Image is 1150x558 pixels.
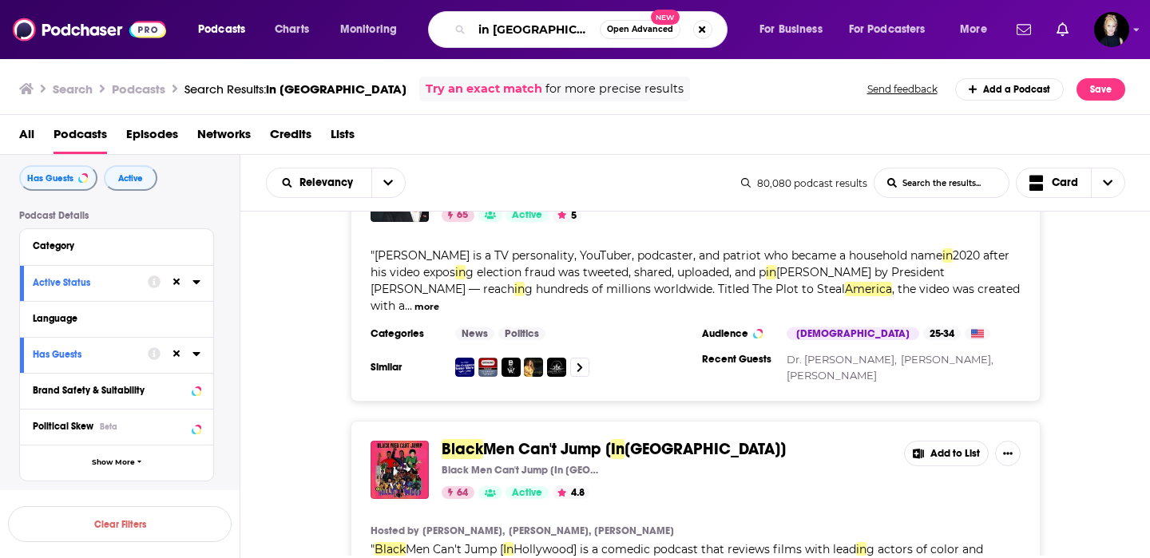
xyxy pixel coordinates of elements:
a: 64 [442,486,474,499]
span: Black [442,439,483,459]
button: Open AdvancedNew [600,20,680,39]
a: Show notifications dropdown [1050,16,1075,43]
p: Podcast Details [19,210,214,221]
div: [DEMOGRAPHIC_DATA] [787,327,919,340]
a: Networks [197,121,251,154]
span: Podcasts [54,121,107,154]
button: open menu [371,168,405,197]
span: Logged in as Passell [1094,12,1129,47]
button: open menu [748,17,843,42]
span: 64 [457,485,468,501]
span: [GEOGRAPHIC_DATA]] [625,439,786,459]
div: Brand Safety & Suitability [33,385,187,396]
h4: Hosted by [371,524,418,537]
a: 65 [442,209,474,222]
span: in [856,542,866,556]
span: In [503,542,514,556]
span: in [514,282,525,296]
a: [PERSON_NAME] [594,524,674,537]
span: Relevancy [299,177,359,188]
button: Language [33,308,200,328]
span: Active [512,208,542,224]
span: Men Can't Jump [ [483,439,611,459]
a: All [19,121,34,154]
span: Men Can't Jump [ [406,542,503,556]
span: More [960,18,987,41]
a: Credits [270,121,311,154]
button: Has Guests [19,165,97,191]
img: And We Know [547,358,566,377]
a: Active [506,209,549,222]
a: [PERSON_NAME] [787,369,877,382]
button: open menu [329,17,418,42]
a: Try an exact match [426,80,542,98]
button: open menu [187,17,266,42]
div: Has Guests [33,349,137,360]
div: Language [33,313,190,324]
span: g hundreds of millions worldwide. Titled The Plot to Steal [525,282,845,296]
button: Has Guests [33,344,148,364]
div: 25-34 [923,327,961,340]
h3: Audience [702,327,774,340]
div: Beta [100,421,117,432]
img: User Profile [1094,12,1129,47]
h3: Categories [371,327,442,340]
span: Hollywood] is a comedic podcast that reviews films with lead [514,542,856,556]
span: New [651,10,680,25]
span: Political Skew [33,421,93,432]
span: in [455,265,466,279]
button: open menu [949,17,1007,42]
span: g election fraud was tweeted, shared, uploaded, and p [466,265,766,279]
span: , the video was created with a [371,282,1020,313]
span: In [611,439,625,459]
button: Active [104,165,157,191]
span: Charts [275,18,309,41]
img: The Propaganda Antidote [478,358,498,377]
button: Category [33,235,200,255]
a: Politics [498,327,545,340]
button: 4.8 [553,486,589,499]
h3: Search [53,81,93,97]
h3: Podcasts [112,81,165,97]
button: open menu [839,17,949,42]
a: Search Results:in [GEOGRAPHIC_DATA] [184,81,406,97]
img: BardsFM [502,358,521,377]
a: [PERSON_NAME], [509,524,591,537]
h3: Recent Guests [702,353,774,366]
h2: Choose View [1016,168,1126,198]
span: [PERSON_NAME] by President [PERSON_NAME] — reach [371,265,945,296]
span: Show More [92,458,135,467]
p: Black Men Can't Jump [In [GEOGRAPHIC_DATA]] [442,464,601,477]
div: Category [33,240,190,251]
img: The Common Sense Show [455,358,474,377]
span: America [845,282,892,296]
a: Brand Safety & Suitability [33,380,200,400]
button: open menu [267,177,371,188]
span: Episodes [126,121,178,154]
span: in [GEOGRAPHIC_DATA] [266,81,406,97]
img: Black Men Can't Jump [In Hollywood] [371,441,429,499]
a: Lists [331,121,355,154]
span: For Podcasters [849,18,926,41]
a: [PERSON_NAME], [901,353,993,366]
a: News [455,327,494,340]
img: Podchaser - Follow, Share and Rate Podcasts [13,14,166,45]
span: Black [375,542,406,556]
span: 2020 after his video expos [371,248,1009,279]
a: Charts [264,17,319,42]
h3: Similar [371,361,442,374]
span: Active [512,485,542,501]
span: Open Advanced [607,26,673,34]
span: 65 [457,208,468,224]
a: BlackMen Can't Jump [In[GEOGRAPHIC_DATA]] [442,441,786,458]
h2: Choose List sort [266,168,406,198]
img: The Mel K Show [524,358,543,377]
span: For Business [759,18,823,41]
button: Save [1077,78,1125,101]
